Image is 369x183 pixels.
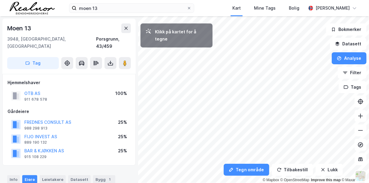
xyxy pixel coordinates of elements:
[232,5,241,12] div: Kart
[316,164,343,176] button: Lukk
[339,154,369,183] iframe: Chat Widget
[24,154,47,159] div: 915 108 229
[272,164,313,176] button: Tilbakestill
[316,5,350,12] div: [PERSON_NAME]
[339,81,367,93] button: Tags
[118,133,127,140] div: 25%
[24,126,47,131] div: 988 298 913
[339,154,369,183] div: Kontrollprogram for chat
[7,23,32,33] div: Moen 13
[326,23,367,35] button: Bokmerker
[155,28,208,43] div: Klikk på kartet for å tegne
[330,38,367,50] button: Datasett
[311,178,341,182] a: Improve this map
[254,5,276,12] div: Mine Tags
[7,35,96,50] div: 3948, [GEOGRAPHIC_DATA], [GEOGRAPHIC_DATA]
[338,67,367,79] button: Filter
[24,97,47,102] div: 911 678 578
[115,90,127,97] div: 100%
[224,164,269,176] button: Tegn område
[10,2,55,14] img: realnor-logo.934646d98de889bb5806.png
[280,178,310,182] a: OpenStreetMap
[118,147,127,154] div: 25%
[107,176,113,182] div: 1
[332,52,367,64] button: Analyse
[96,35,131,50] div: Porsgrunn, 43/459
[263,178,279,182] a: Mapbox
[7,57,59,69] button: Tag
[24,140,47,145] div: 889 190 132
[77,4,187,13] input: Søk på adresse, matrikkel, gårdeiere, leietakere eller personer
[289,5,299,12] div: Bolig
[8,79,131,86] div: Hjemmelshaver
[118,119,127,126] div: 25%
[8,108,131,115] div: Gårdeiere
